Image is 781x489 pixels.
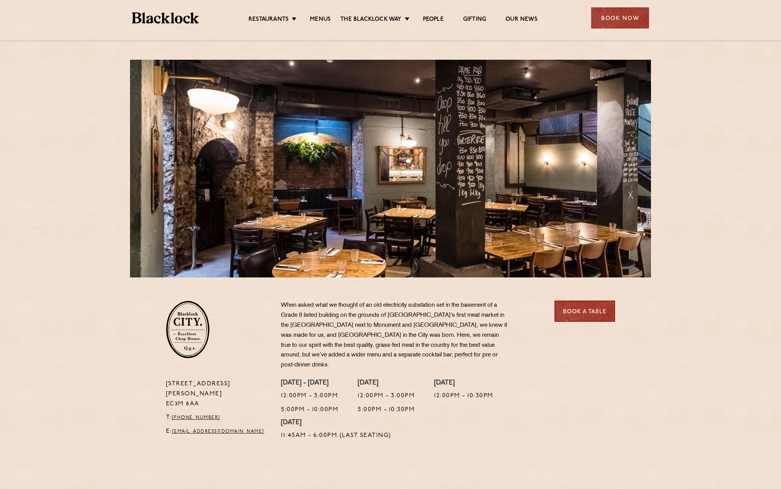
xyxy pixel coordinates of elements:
h4: [DATE] [281,419,391,427]
div: Book Now [591,7,649,29]
a: Menus [310,16,331,24]
h4: [DATE] [358,379,415,388]
p: 5:00pm - 10:30pm [358,405,415,415]
a: [EMAIL_ADDRESS][DOMAIN_NAME] [172,429,264,434]
p: E: [166,427,270,437]
a: The Blacklock Way [340,16,401,24]
p: When asked what we thought of an old electricity substation set in the basement of a Grade II lis... [281,301,509,370]
a: Our News [505,16,538,24]
a: Book a Table [554,301,615,322]
img: City-stamp-default.svg [166,301,210,358]
p: 11:45am - 6:00pm (Last Seating) [281,431,391,441]
h4: [DATE] - [DATE] [281,379,338,388]
p: 12:00pm - 3:00pm [281,391,338,401]
a: Restaurants [248,16,289,24]
a: [PHONE_NUMBER] [172,415,220,420]
h4: [DATE] [434,379,494,388]
p: [STREET_ADDRESS][PERSON_NAME] EC3M 8AA [166,379,270,409]
a: People [423,16,444,24]
p: 12:00pm - 10:30pm [434,391,494,401]
a: Gifting [463,16,486,24]
p: 12:00pm - 3:00pm [358,391,415,401]
img: BL_Textured_Logo-footer-cropped.svg [132,12,199,24]
p: T: [166,413,270,423]
p: 5:00pm - 10:00pm [281,405,338,415]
